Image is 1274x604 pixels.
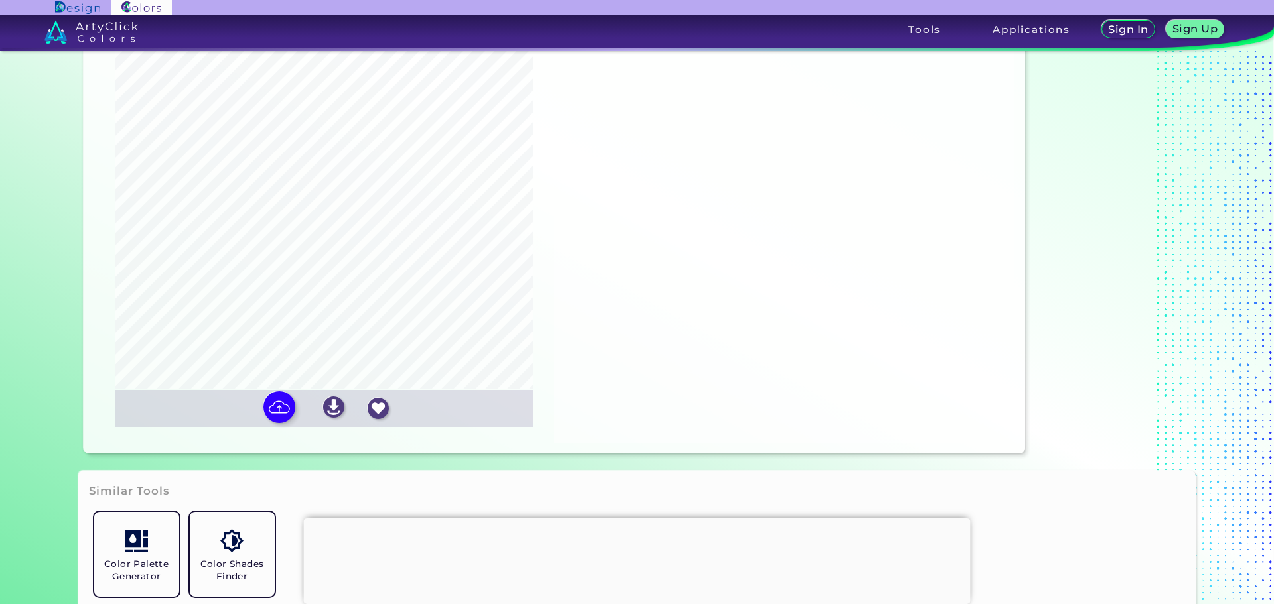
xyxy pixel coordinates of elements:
[220,529,244,552] img: icon_color_shades.svg
[184,507,280,602] a: Color Shades Finder
[304,518,971,601] iframe: Advertisement
[1102,21,1154,38] a: Sign In
[195,558,269,583] h5: Color Shades Finder
[125,529,148,552] img: icon_col_pal_col.svg
[323,396,344,418] img: icon_download_white.svg
[89,483,170,499] h3: Similar Tools
[368,398,389,419] img: icon_favourite_white.svg
[263,391,295,423] img: icon picture
[993,25,1070,34] h3: Applications
[100,558,174,583] h5: Color Palette Generator
[44,20,138,44] img: logo_artyclick_colors_white.svg
[89,507,184,602] a: Color Palette Generator
[1167,21,1223,38] a: Sign Up
[1173,24,1217,34] h5: Sign Up
[908,25,941,34] h3: Tools
[55,1,100,14] img: ArtyClick Design logo
[1109,25,1147,35] h5: Sign In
